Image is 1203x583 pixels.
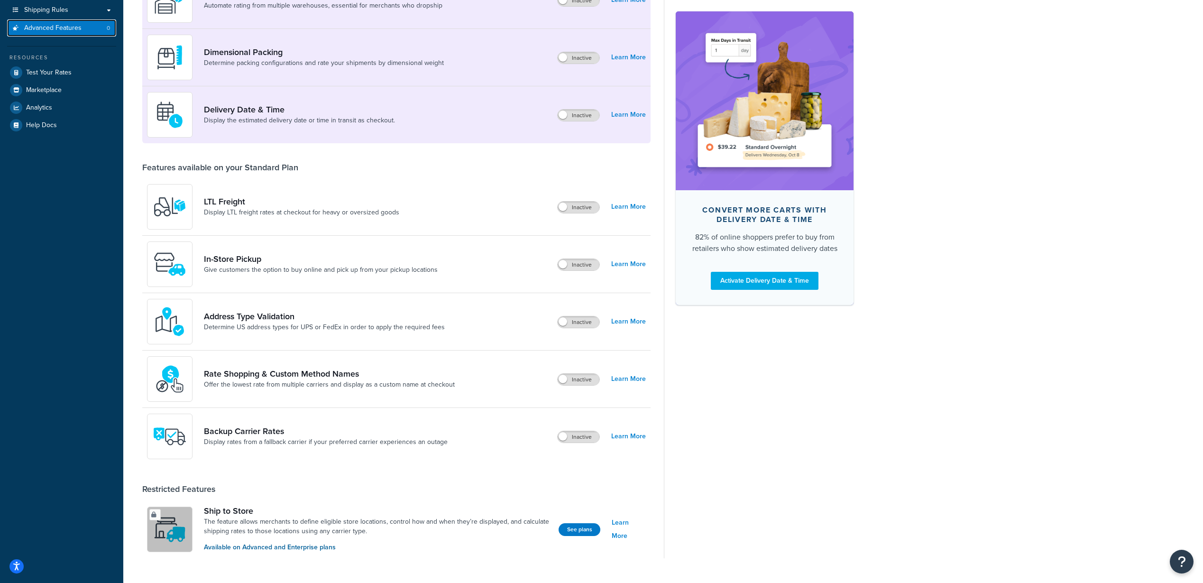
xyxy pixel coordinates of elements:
span: Advanced Features [24,24,82,32]
a: Help Docs [7,117,116,134]
img: gfkeb5ejjkALwAAAABJRU5ErkJggg== [153,98,186,131]
label: Inactive [558,316,599,328]
a: Learn More [611,51,646,64]
li: Advanced Features [7,19,116,37]
a: Activate Delivery Date & Time [711,271,818,289]
label: Inactive [558,431,599,443]
img: DTVBYsAAAAAASUVORK5CYII= [153,41,186,74]
a: LTL Freight [204,196,399,207]
a: Determine US address types for UPS or FedEx in order to apply the required fees [204,323,445,332]
a: Determine packing configurations and rate your shipments by dimensional weight [204,58,444,68]
button: See plans [559,523,600,536]
img: kIG8fy0lQAAAABJRU5ErkJggg== [153,305,186,338]
a: Test Your Rates [7,64,116,81]
a: Display LTL freight rates at checkout for heavy or oversized goods [204,208,399,217]
span: Help Docs [26,121,57,130]
label: Inactive [558,52,599,64]
a: Learn More [611,108,646,121]
a: Learn More [611,200,646,213]
img: icon-duo-feat-rate-shopping-ecdd8bed.png [153,362,186,396]
a: Rate Shopping & Custom Method Names [204,369,455,379]
a: Learn More [611,430,646,443]
a: Learn More [611,372,646,386]
div: Resources [7,54,116,62]
img: y79ZsPf0fXUFUhFXDzUgf+ktZg5F2+ohG75+v3d2s1D9TjoU8PiyCIluIjV41seZevKCRuEjTPPOKHJsQcmKCXGdfprl3L4q7... [153,190,186,223]
span: 0 [107,24,110,32]
label: Inactive [558,259,599,270]
div: Features available on your Standard Plan [142,162,298,173]
a: Backup Carrier Rates [204,426,448,436]
a: Marketplace [7,82,116,99]
a: Analytics [7,99,116,116]
a: Learn More [611,258,646,271]
a: Dimensional Packing [204,47,444,57]
div: 82% of online shoppers prefer to buy from retailers who show estimated delivery dates [691,231,838,254]
a: Display rates from a fallback carrier if your preferred carrier experiences an outage [204,437,448,447]
a: Give customers the option to buy online and pick up from your pickup locations [204,265,438,275]
a: Advanced Features0 [7,19,116,37]
img: feature-image-ddt-36eae7f7280da8017bfb280eaccd9c446f90b1fe08728e4019434db127062ab4.png [690,26,839,176]
a: Ship to Store [204,506,551,516]
a: Display the estimated delivery date or time in transit as checkout. [204,116,395,125]
label: Inactive [558,202,599,213]
span: Marketplace [26,86,62,94]
div: Restricted Features [142,484,215,494]
span: Analytics [26,104,52,112]
span: Test Your Rates [26,69,72,77]
a: Automate rating from multiple warehouses, essential for merchants who dropship [204,1,442,10]
a: The feature allows merchants to define eligible store locations, control how and when they’re dis... [204,517,551,536]
label: Inactive [558,110,599,121]
img: icon-duo-feat-backup-carrier-4420b188.png [153,420,186,453]
a: Learn More [612,516,646,543]
label: Inactive [558,374,599,385]
p: Available on Advanced and Enterprise plans [204,542,551,553]
a: Address Type Validation [204,311,445,322]
a: In-Store Pickup [204,254,438,264]
a: Shipping Rules [7,1,116,19]
div: Convert more carts with delivery date & time [691,205,838,224]
a: Learn More [611,315,646,328]
button: Open Resource Center [1170,550,1194,574]
img: wfgcfpwTIucLEAAAAASUVORK5CYII= [153,248,186,281]
a: Offer the lowest rate from multiple carriers and display as a custom name at checkout [204,380,455,389]
a: Delivery Date & Time [204,104,395,115]
span: Shipping Rules [24,6,68,14]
